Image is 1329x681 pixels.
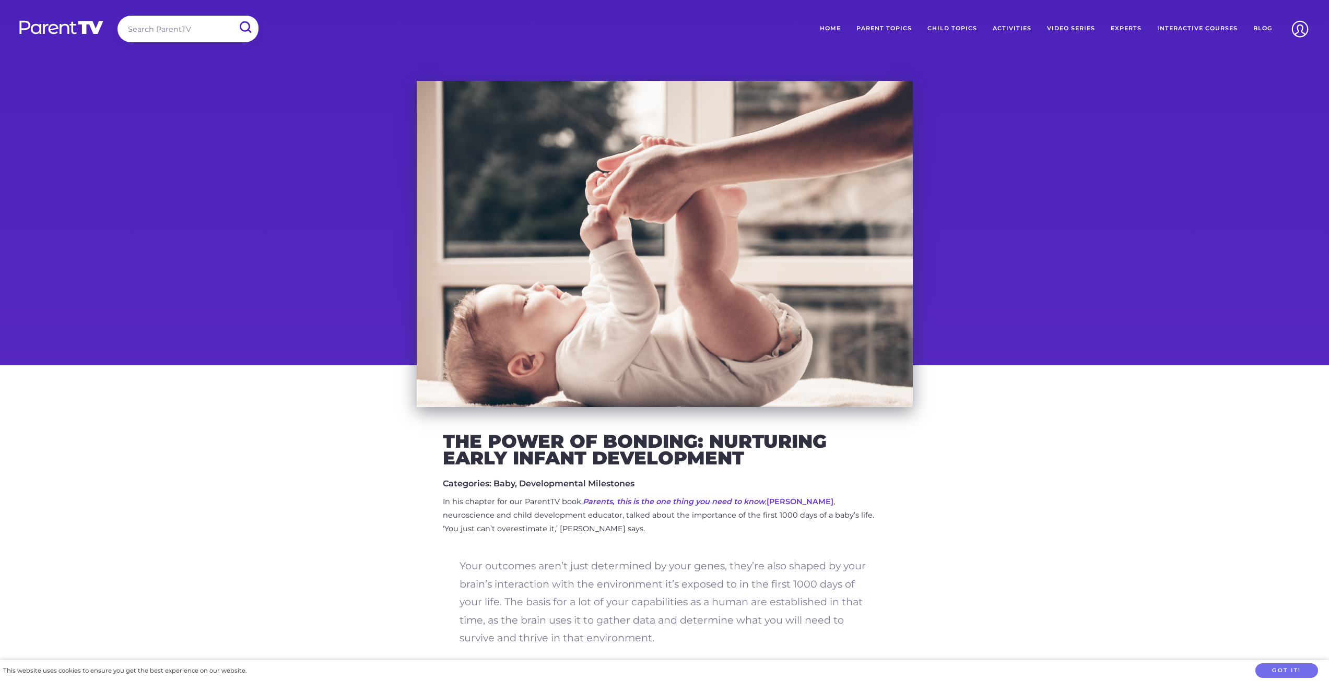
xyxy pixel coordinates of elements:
[985,16,1039,42] a: Activities
[812,16,849,42] a: Home
[1287,16,1313,42] img: Account
[1103,16,1149,42] a: Experts
[1149,16,1245,42] a: Interactive Courses
[1255,663,1318,678] button: Got it!
[18,20,104,35] img: parenttv-logo-white.4c85aaf.svg
[117,16,258,42] input: Search ParentTV
[767,497,833,506] a: [PERSON_NAME]
[1039,16,1103,42] a: Video Series
[583,497,765,506] a: Parents, this is the one thing you need to know
[460,557,870,647] p: Your outcomes aren’t just determined by your genes, they’re also shaped by your brain’s interacti...
[1245,16,1280,42] a: Blog
[460,660,870,670] cite: [PERSON_NAME]
[3,665,246,676] div: This website uses cookies to ensure you get the best experience on our website.
[443,495,887,536] p: In his chapter for our ParentTV book, , , neuroscience and child development educator, talked abo...
[443,479,887,488] h5: Categories: Baby, Developmental Milestones
[231,16,258,39] input: Submit
[920,16,985,42] a: Child Topics
[443,433,887,466] h2: The Power of Bonding: Nurturing Early Infant Development
[849,16,920,42] a: Parent Topics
